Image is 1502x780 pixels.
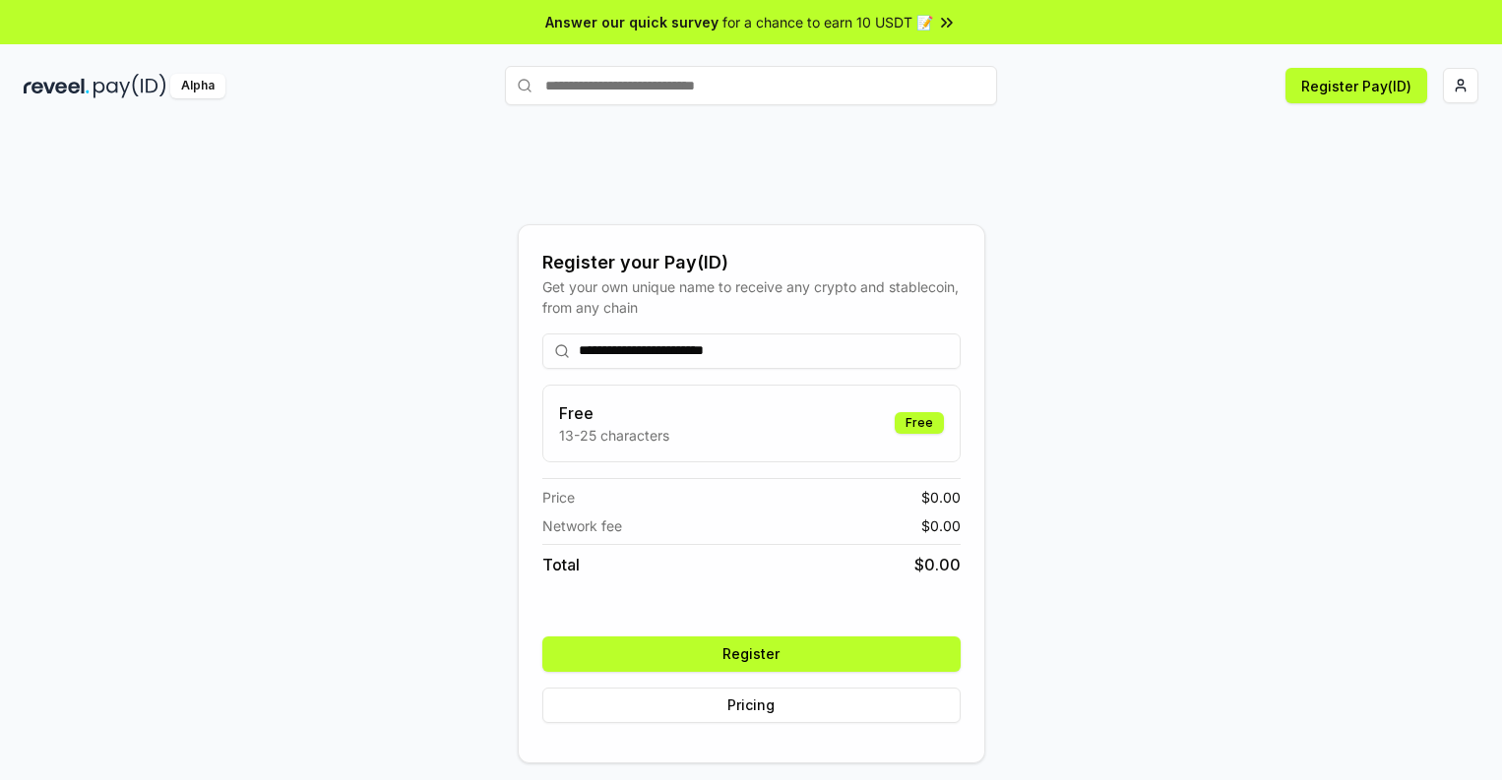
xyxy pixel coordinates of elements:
[542,688,961,723] button: Pricing
[1285,68,1427,103] button: Register Pay(ID)
[542,515,622,536] span: Network fee
[542,276,961,318] div: Get your own unique name to receive any crypto and stablecoin, from any chain
[24,74,90,98] img: reveel_dark
[542,249,961,276] div: Register your Pay(ID)
[542,636,961,672] button: Register
[559,425,669,446] p: 13-25 characters
[170,74,225,98] div: Alpha
[94,74,166,98] img: pay_id
[542,553,580,576] span: Total
[895,412,944,434] div: Free
[921,487,961,508] span: $ 0.00
[545,12,719,32] span: Answer our quick survey
[559,401,669,425] h3: Free
[722,12,933,32] span: for a chance to earn 10 USDT 📝
[542,487,575,508] span: Price
[921,515,961,536] span: $ 0.00
[914,553,961,576] span: $ 0.00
